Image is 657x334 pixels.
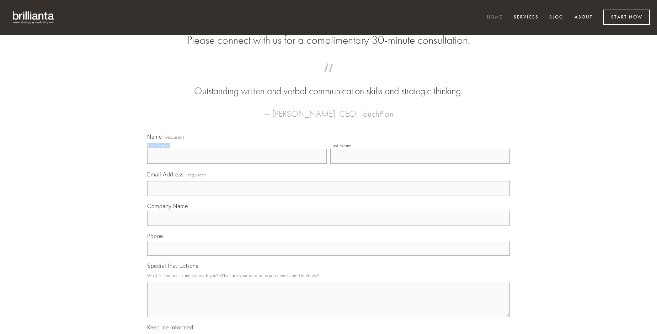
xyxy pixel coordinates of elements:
[147,33,510,47] h2: Please connect with us for a complimentary 30-minute consultation.
[509,12,543,23] a: Services
[570,12,597,23] a: About
[147,143,169,148] div: First Name
[159,70,498,98] blockquote: Outstanding written and verbal communication skills and strategic thinking.
[603,10,650,25] a: Start Now
[147,133,162,140] span: Name
[330,143,352,148] div: Last Name
[147,324,193,331] span: Keep me informed
[159,70,498,84] span: “
[147,202,188,210] span: Company Name
[147,171,184,178] span: Email Address
[186,170,206,180] span: (required)
[482,12,507,23] a: Home
[147,262,198,269] span: Special Instructions
[7,7,60,28] img: brillianta - research, strategy, marketing
[147,232,163,239] span: Phone
[545,12,568,23] a: Blog
[164,135,184,139] span: (required)
[159,98,498,121] figcaption: — [PERSON_NAME], CEO, TouchPlan
[147,271,510,280] p: What is the best time to reach you? What are your unique requirements and timelines?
